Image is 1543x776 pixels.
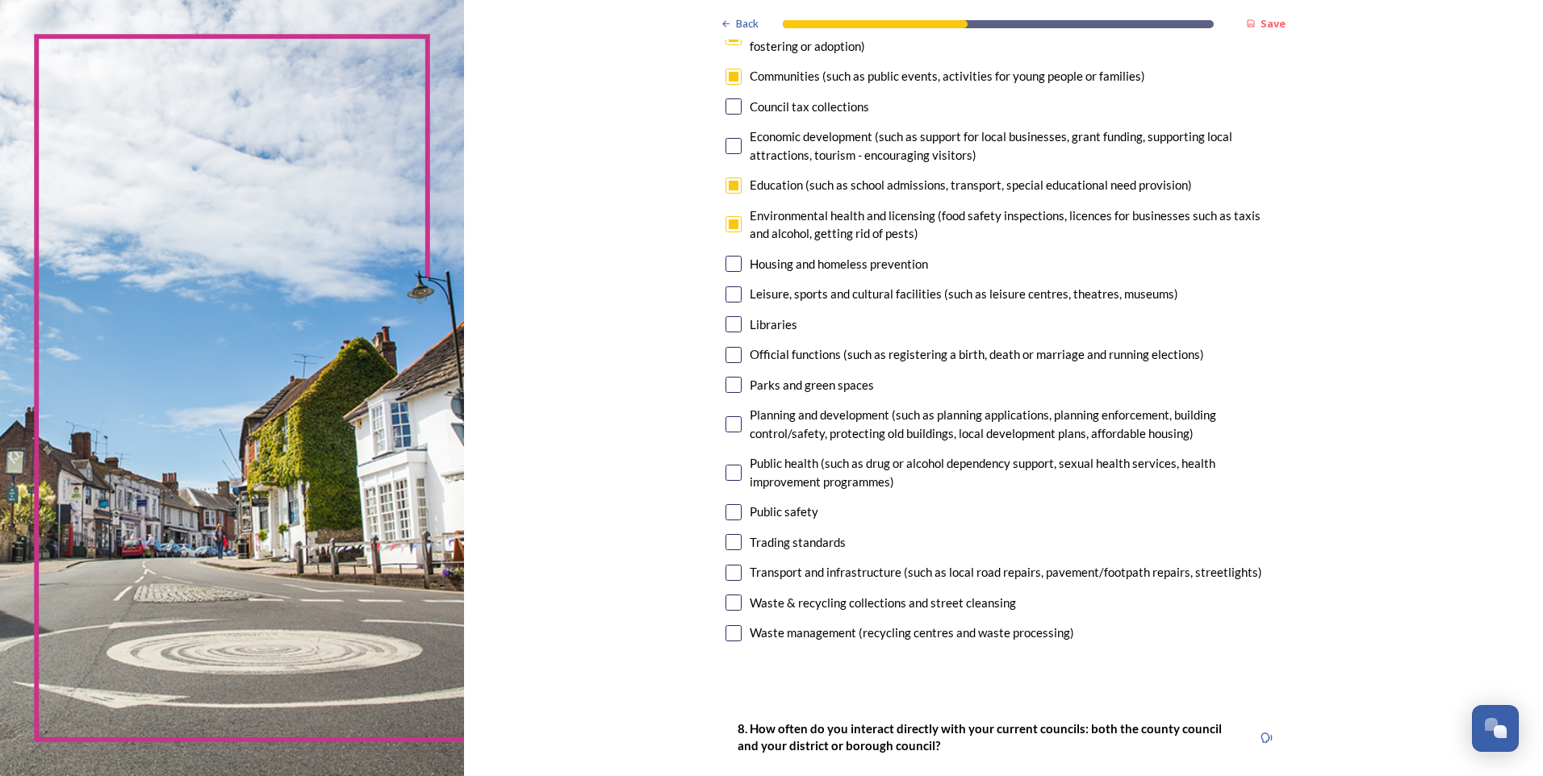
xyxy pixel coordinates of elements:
[750,454,1281,490] div: Public health (such as drug or alcohol dependency support, sexual health services, health improve...
[750,67,1145,86] div: Communities (such as public events, activities for young people or families)
[750,285,1178,303] div: Leisure, sports and cultural facilities (such as leisure centres, theatres, museums)
[1261,16,1286,31] strong: Save
[750,207,1281,243] div: Environmental health and licensing (food safety inspections, licences for businesses such as taxi...
[750,503,818,521] div: Public safety
[750,624,1074,642] div: Waste management (recycling centres and waste processing)
[750,176,1192,194] div: Education (such as school admissions, transport, special educational need provision)
[750,406,1281,442] div: Planning and development (such as planning applications, planning enforcement, building control/s...
[750,345,1204,364] div: Official functions (such as registering a birth, death or marriage and running elections)
[750,127,1281,164] div: Economic development (such as support for local businesses, grant funding, supporting local attra...
[750,594,1016,612] div: Waste & recycling collections and street cleansing
[750,376,874,394] div: Parks and green spaces
[738,721,1224,753] strong: 8. How often do you interact directly with your current councils: both the county council and you...
[1472,705,1519,752] button: Open Chat
[750,255,928,273] div: Housing and homeless prevention
[750,98,869,116] div: Council tax collections
[750,533,846,552] div: Trading standards
[750,563,1262,582] div: Transport and infrastructure (such as local road repairs, pavement/footpath repairs, streetlights)
[750,315,797,334] div: Libraries
[736,16,759,31] span: Back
